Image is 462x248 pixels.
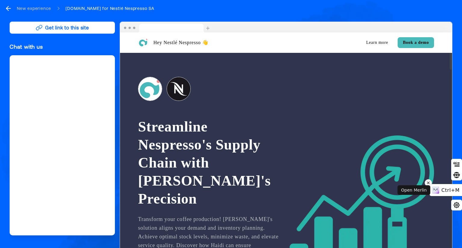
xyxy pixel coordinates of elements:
img: Browser topbar [120,22,212,33]
div: [DOMAIN_NAME] for Nestlé Nespresso SA [66,5,154,11]
div: New experience [17,5,51,11]
svg: go back [5,5,12,12]
div: Chat with us [10,43,115,50]
iframe: Calendly Scheduling Page [10,55,115,235]
button: Get link to this site [10,22,115,34]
